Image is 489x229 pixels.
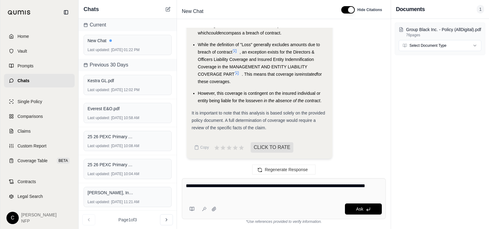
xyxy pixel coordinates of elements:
button: Ask [345,203,382,215]
span: BETA [57,158,70,164]
span: for these coverages. [198,72,322,84]
div: [DATE] 10:58 AM [88,115,168,120]
div: [DATE] 01:22 PM [88,47,168,52]
p: Group Black Inc. - Policy (AllDigital).pdf [406,26,481,33]
button: Regenerate Response [252,165,315,175]
a: Prompts [4,59,75,73]
div: Previous 30 Days [79,59,177,71]
span: encompass a breach of contract. [219,30,281,35]
span: Coverage Table [18,158,48,164]
span: . [320,98,322,103]
span: Ask [356,207,363,211]
span: , an exception exists for the Directors & Officers Liability Coverage and Insured Entity Indemnif... [198,50,315,77]
div: [DATE] 10:08 AM [88,143,168,148]
button: Copy [192,141,211,154]
a: Comparisons [4,110,75,123]
span: even in the absence of the contract [253,98,320,103]
a: Vault [4,44,75,58]
span: Last updated: [88,143,110,148]
button: New Chat [164,6,172,13]
a: Custom Report [4,139,75,153]
div: Current [79,19,177,31]
a: Legal Search [4,190,75,203]
span: Custom Report [18,143,46,149]
span: Everest E&O.pdf [88,106,119,112]
span: Regenerate Response [265,167,308,172]
span: Chats [84,5,99,14]
span: Last updated: [88,87,110,92]
div: Edit Title [179,6,334,16]
span: reinstated [298,72,317,77]
span: Last updated: [88,115,110,120]
span: Page 1 of 3 [119,217,137,223]
a: Claims [4,124,75,138]
button: Collapse sidebar [61,7,71,17]
span: 1 [477,5,484,14]
span: [PERSON_NAME], Inc - Policy - PLM-CB-SF0EEOKH6-003.pdf [88,190,134,196]
div: New Chat [88,38,168,44]
a: Coverage TableBETA [4,154,75,167]
span: Legal Search [18,193,43,199]
span: 25 26 PEXC Primary Allianz Policy - Eos Fitness.pdf [88,134,134,140]
span: While the definition of "Loss" generally excludes amounts due to breach of contract [198,42,320,54]
img: Qumis Logo [8,10,31,15]
span: 25 26 PEXC Primary Allianz Policy - Runoff Endt - Eos Fitness.pdf [88,162,134,168]
span: Kestra GL.pdf [88,78,114,84]
a: Home [4,30,75,43]
span: CLICK TO RATE [251,142,293,153]
span: Claims [18,128,31,134]
div: *Use references provided to verify information. [182,219,386,224]
span: Comparisons [18,113,43,119]
h3: Documents [396,5,425,14]
a: Contracts [4,175,75,188]
span: Copy [200,145,209,150]
span: [PERSON_NAME] [21,212,57,218]
span: Vault [18,48,27,54]
div: [DATE] 11:21 AM [88,199,168,204]
span: . This means that coverage is [242,72,298,77]
div: C [6,212,19,224]
span: Home [18,33,29,39]
span: Chats [18,78,29,84]
span: Contracts [18,179,36,185]
span: could [209,30,219,35]
span: Single Policy [18,98,42,105]
span: Last updated: [88,199,110,204]
span: Prompts [18,63,33,69]
div: [DATE] 12:02 PM [88,87,168,92]
span: NFP [21,218,57,224]
a: Chats [4,74,75,87]
span: , which [198,23,290,35]
span: Last updated: [88,47,110,52]
span: Hide Citations [357,7,382,12]
span: It is important to note that this analysis is based solely on the provided policy document. A ful... [192,110,325,130]
span: New Chat [179,6,206,16]
a: Single Policy [4,95,75,108]
p: 76 pages [406,33,481,38]
button: Group Black Inc. - Policy (AllDigital).pdf76pages [399,26,481,38]
div: [DATE] 10:04 AM [88,171,168,176]
span: Last updated: [88,171,110,176]
span: A "Wrongful Act" includes a "breach of duty" [198,23,281,28]
span: However, this coverage is contingent on the insured individual or entity being liable for the loss [198,91,320,103]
